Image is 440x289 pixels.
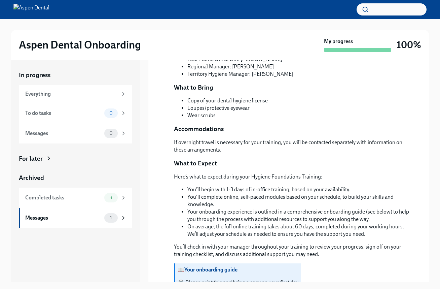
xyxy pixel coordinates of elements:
[187,193,413,208] li: You'll complete online, self-paced modules based on your schedule, to build your skills and knowl...
[174,125,224,133] p: Accommodations
[19,85,132,103] a: Everything
[397,39,421,51] h3: 100%
[187,223,413,238] li: On average, the full online training takes about 60 days, completed during your working hours. We...
[184,266,237,273] a: Your onboarding guide
[106,195,116,200] span: 3
[324,38,353,45] strong: My progress
[187,70,293,78] li: Territory Hygiene Manager: [PERSON_NAME]
[187,112,268,119] li: Wear scrubs
[178,266,298,274] p: 📖
[19,154,43,163] div: For later
[187,186,413,193] li: You'll begin with 1-3 days of in-office training, based on your availability.
[187,97,268,104] li: Copy of your dental hygiene license
[19,71,132,79] a: In progress
[174,159,217,168] p: What to Expect
[187,63,293,70] li: Regional Manager: [PERSON_NAME]
[19,38,141,52] h2: Aspen Dental Onboarding
[25,109,102,117] div: To do tasks
[25,214,102,222] div: Messages
[174,83,213,92] p: What to Bring
[25,194,102,201] div: Completed tasks
[19,208,132,228] a: Messages1
[187,208,413,223] li: Your onboarding experience is outlined in a comprehensive onboarding guide (see below) to help yo...
[19,103,132,123] a: To do tasks0
[174,243,413,258] p: You’ll check in with your manager throughout your training to review your progress, sign off on y...
[25,90,118,98] div: Everything
[19,173,132,182] a: Archived
[19,154,132,163] a: For later
[19,123,132,143] a: Messages0
[105,110,117,116] span: 0
[106,215,116,220] span: 1
[174,173,413,181] p: Here’s what to expect during your Hygiene Foundations Training:
[178,279,298,286] p: 🖨️ Please print this and bring a copy on your first day
[105,131,117,136] span: 0
[174,139,413,154] p: If overnight travel is necessary for your training, you will be contacted separately with informa...
[13,4,49,15] img: Aspen Dental
[187,104,268,112] li: Loupes/protective eyewear
[25,130,102,137] div: Messages
[19,188,132,208] a: Completed tasks3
